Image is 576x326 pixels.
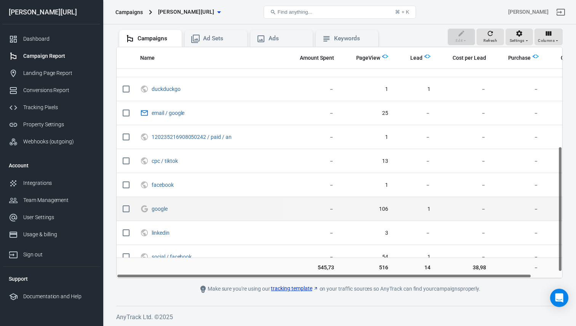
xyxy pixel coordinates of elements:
span: 545,73 [290,264,334,272]
span: 516 [346,264,389,272]
span: Name [140,54,165,62]
div: Integrations [23,179,94,187]
span: 1 [346,181,389,189]
span: 14 [400,264,430,272]
span: － [498,134,539,141]
span: Columns [538,37,555,44]
a: Sign out [552,3,570,21]
div: Sign out [23,251,94,259]
span: － [443,229,486,237]
div: Dashboard [23,35,94,43]
span: － [290,181,334,189]
a: Usage & billing [3,226,100,243]
span: cpc / tiktok [152,158,179,164]
span: － [443,86,486,93]
span: PageView [346,54,381,62]
span: Purchase [498,54,531,62]
span: － [290,205,334,213]
span: － [498,253,539,261]
span: The estimated total amount of money you've spent on your campaign, ad set or ad during its schedule. [290,53,334,62]
span: Amount Spent [300,54,334,62]
span: － [443,110,486,117]
a: tracking template [271,285,318,293]
img: Logo [382,53,388,59]
div: ⌘ + K [395,9,409,15]
span: － [498,229,539,237]
a: User Settings [3,209,100,226]
span: － [498,205,539,213]
a: 120235216908050242 / paid / an [152,134,232,140]
div: Team Management [23,196,94,204]
img: Logo [424,53,430,59]
span: － [400,134,430,141]
a: Tracking Pixels [3,99,100,116]
span: 1 [346,134,389,141]
h6: AnyTrack Ltd. © 2025 [116,312,563,322]
a: email / google [152,110,184,116]
a: facebook [152,182,174,188]
div: Account id: Zo3YXUXY [508,8,549,16]
svg: Google [140,204,149,213]
span: Refresh [483,37,497,44]
span: － [400,110,430,117]
span: － [498,181,539,189]
div: Open Intercom Messenger [550,289,568,307]
a: Property Settings [3,116,100,133]
a: Sign out [3,243,100,263]
span: 1 [346,86,389,93]
span: － [443,181,486,189]
span: － [498,110,539,117]
span: 1 [400,86,430,93]
div: Conversions Report [23,86,94,94]
span: facebook [152,182,175,188]
span: 54 [346,253,389,261]
img: Logo [533,53,539,59]
a: Integrations [3,175,100,192]
a: cpc / tiktok [152,158,178,164]
button: Settings [506,29,533,45]
div: User Settings [23,213,94,221]
span: 3 [346,229,389,237]
div: Make sure you're using our on your traffic sources so AnyTrack can find your campaigns properly. [168,285,511,294]
span: The average cost for each "Lead" event [443,53,486,62]
span: PageView [356,54,381,62]
div: Documentation and Help [23,293,94,301]
div: Campaigns [115,8,143,16]
div: scrollable content [117,47,562,278]
span: 25 [346,110,389,117]
div: Tracking Pixels [23,103,94,111]
span: － [290,134,334,141]
span: Lead [400,54,422,62]
span: － [498,86,539,93]
div: Usage & billing [23,231,94,239]
svg: UTM & Web Traffic [140,228,149,237]
span: － [498,157,539,165]
span: － [290,110,334,117]
span: － [443,253,486,261]
a: social / facebook [152,254,192,260]
div: Webhooks (outgoing) [23,138,94,146]
span: 38,98 [443,264,486,272]
div: Ads [269,35,307,43]
div: Campaigns [138,35,176,43]
a: Landing Page Report [3,65,100,82]
span: － [290,229,334,237]
span: 106 [346,205,389,213]
div: Campaign Report [23,52,94,60]
span: The average cost for each "Lead" event [453,53,486,62]
svg: UTM & Web Traffic [140,252,149,261]
li: Account [3,156,100,175]
span: 13 [346,157,389,165]
div: Property Settings [23,121,94,129]
svg: Email [140,108,149,118]
span: email / google [152,110,186,116]
a: google [152,206,168,212]
span: google [152,206,169,212]
span: Lead [410,54,422,62]
svg: UTM & Web Traffic [140,84,149,94]
button: [PERSON_NAME][URL] [155,5,224,19]
span: 120235216908050242 / paid / an [152,134,233,140]
span: 1 [400,205,430,213]
span: － [443,134,486,141]
li: Support [3,270,100,288]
